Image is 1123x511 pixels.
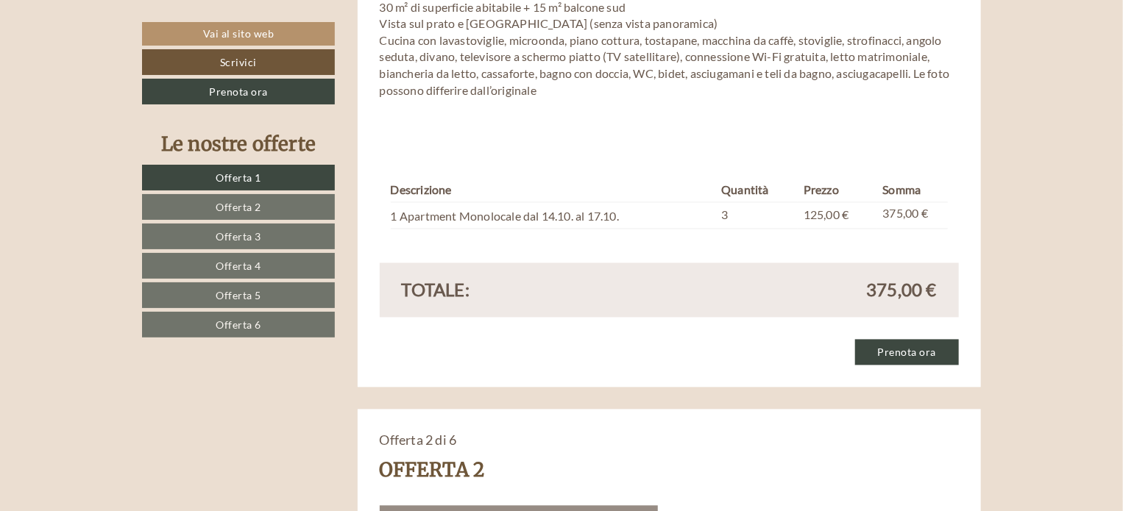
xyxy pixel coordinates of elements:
a: Vai al sito web [142,22,335,46]
td: 1 Apartment Monolocale dal 14.10. al 17.10. [391,203,716,229]
span: Offerta 5 [216,289,261,301]
td: 375,00 € [876,203,948,229]
small: 12:41 [23,72,219,82]
th: Somma [876,179,948,202]
span: 375,00 € [866,278,937,303]
th: Descrizione [391,179,716,202]
div: Buon giorno, come possiamo aiutarla? [12,40,226,85]
span: Offerta 2 di 6 [380,432,457,449]
div: Le nostre offerte [142,130,335,157]
div: giovedì [256,12,324,37]
div: Apartments Fuchsmaurer [23,43,219,55]
a: Scrivici [142,49,335,75]
span: 125,00 € [804,208,849,222]
div: Totale: [391,278,670,303]
span: Offerta 2 [216,201,261,213]
span: Offerta 6 [216,318,261,331]
div: Offerta 2 [380,457,485,484]
td: 3 [715,203,798,229]
span: Offerta 4 [216,260,261,272]
a: Prenota ora [855,340,960,365]
span: Offerta 1 [216,171,261,184]
span: Offerta 3 [216,230,261,243]
button: Invia [511,387,581,413]
a: Prenota ora [142,79,335,104]
th: Prezzo [798,179,877,202]
th: Quantità [715,179,798,202]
